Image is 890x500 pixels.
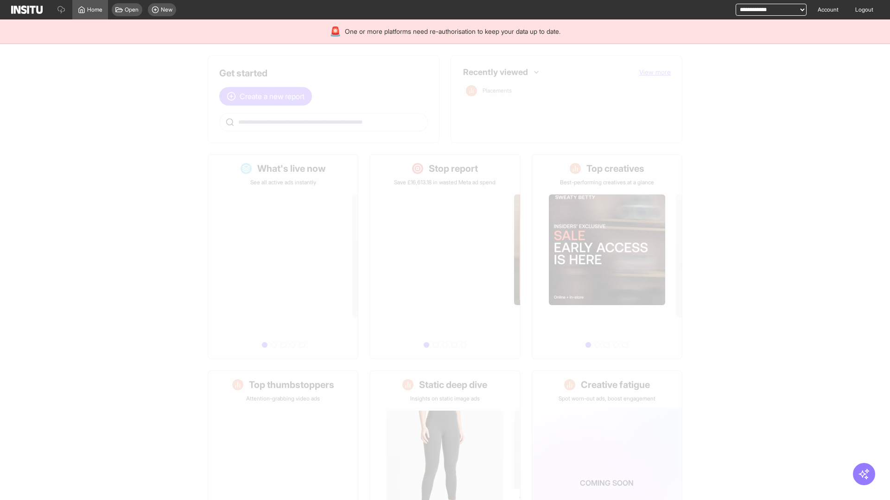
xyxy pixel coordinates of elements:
span: Home [87,6,102,13]
img: Logo [11,6,43,14]
div: 🚨 [330,25,341,38]
span: New [161,6,172,13]
span: One or more platforms need re-authorisation to keep your data up to date. [345,27,560,36]
span: Open [125,6,139,13]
